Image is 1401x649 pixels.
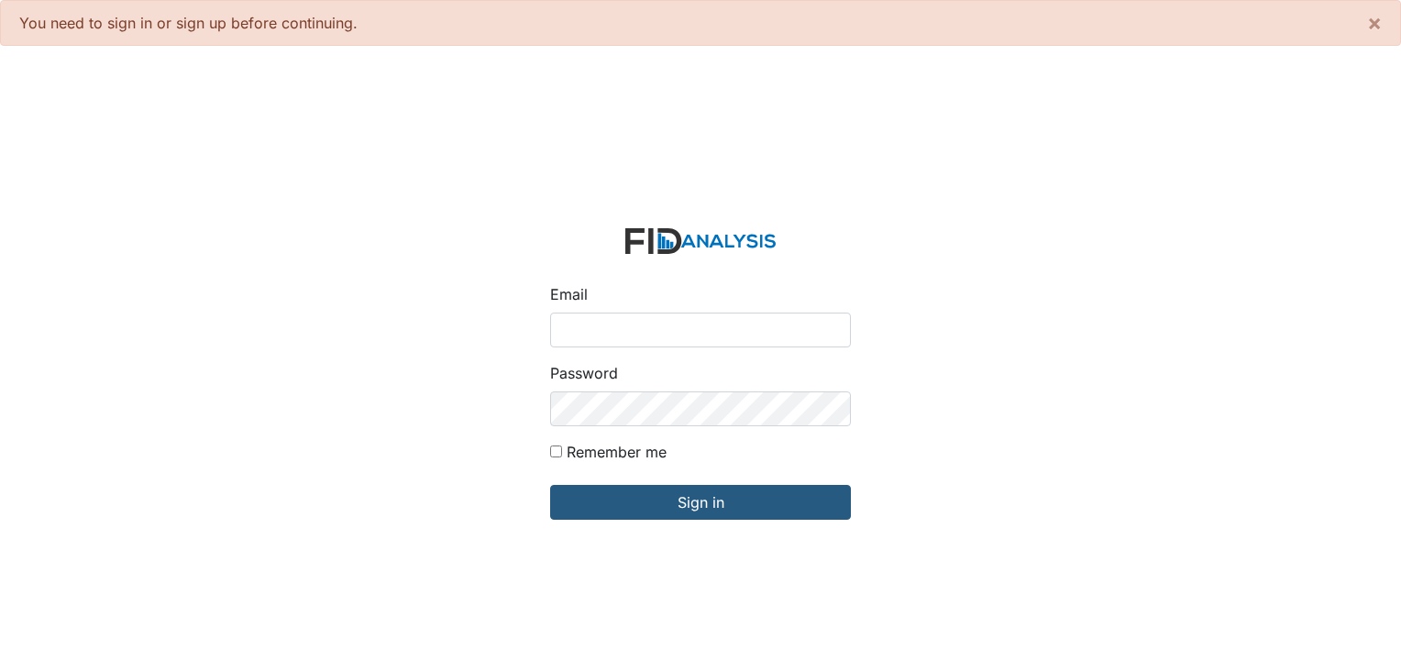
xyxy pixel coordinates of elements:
img: logo-2fc8c6e3336f68795322cb6e9a2b9007179b544421de10c17bdaae8622450297.svg [625,228,776,255]
span: × [1367,9,1382,36]
input: Sign in [550,485,851,520]
label: Email [550,283,588,305]
button: × [1349,1,1400,45]
label: Password [550,362,618,384]
label: Remember me [567,441,667,463]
